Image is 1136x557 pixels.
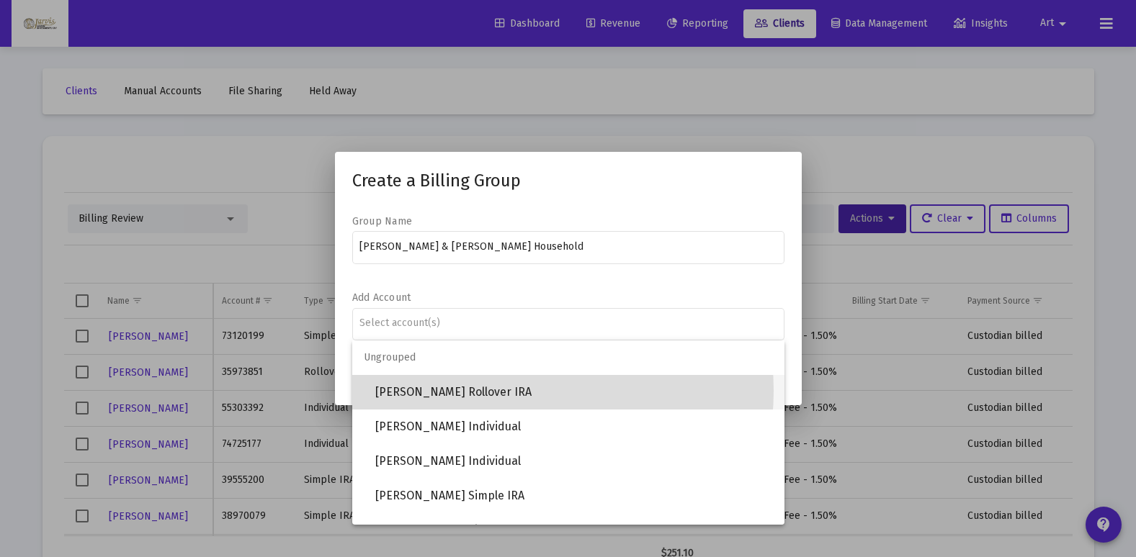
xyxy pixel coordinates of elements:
span: [PERSON_NAME] Individual [375,409,773,444]
span: [PERSON_NAME] Rollover IRA [375,375,773,409]
span: [PERSON_NAME] Simple IRA [375,479,773,513]
label: Group Name [352,215,413,227]
span: Ungrouped [352,340,784,375]
label: Add Account [352,291,411,304]
span: [PERSON_NAME] Simple IRA [375,513,773,548]
input: Select account(s) [359,317,777,329]
span: [PERSON_NAME] Individual [375,444,773,479]
input: Group name [359,241,777,253]
h1: Create a Billing Group [352,169,784,192]
mat-chip-list: Assignment Selection [359,314,777,332]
